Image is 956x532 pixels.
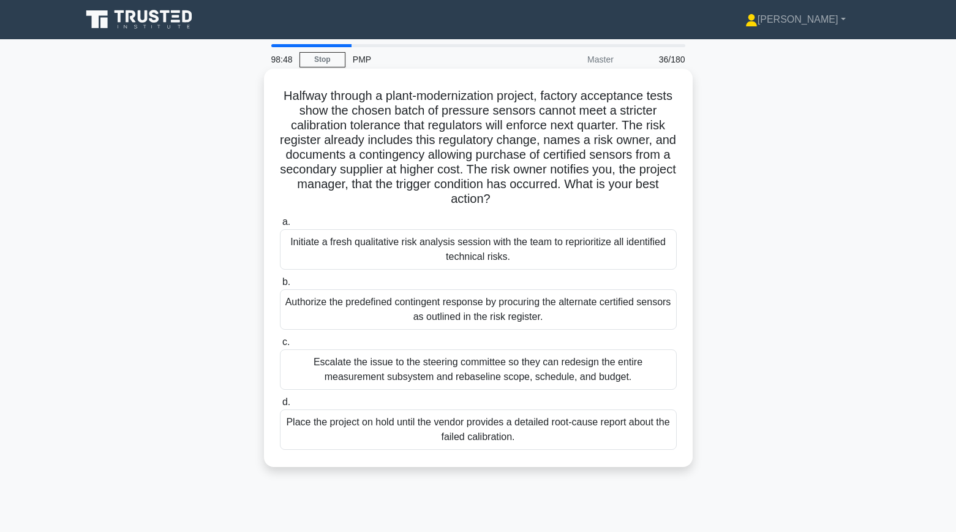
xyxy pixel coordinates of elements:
[280,409,677,450] div: Place the project on hold until the vendor provides a detailed root-cause report about the failed...
[280,349,677,390] div: Escalate the issue to the steering committee so they can redesign the entire measurement subsyste...
[282,397,290,407] span: d.
[264,47,299,72] div: 98:48
[280,289,677,330] div: Authorize the predefined contingent response by procuring the alternate certified sensors as outl...
[514,47,621,72] div: Master
[280,229,677,270] div: Initiate a fresh qualitative risk analysis session with the team to reprioritize all identified t...
[345,47,514,72] div: PMP
[716,7,875,32] a: [PERSON_NAME]
[282,336,290,347] span: c.
[282,276,290,287] span: b.
[299,52,345,67] a: Stop
[282,216,290,227] span: a.
[279,88,678,207] h5: Halfway through a plant-modernization project, factory acceptance tests show the chosen batch of ...
[621,47,693,72] div: 36/180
